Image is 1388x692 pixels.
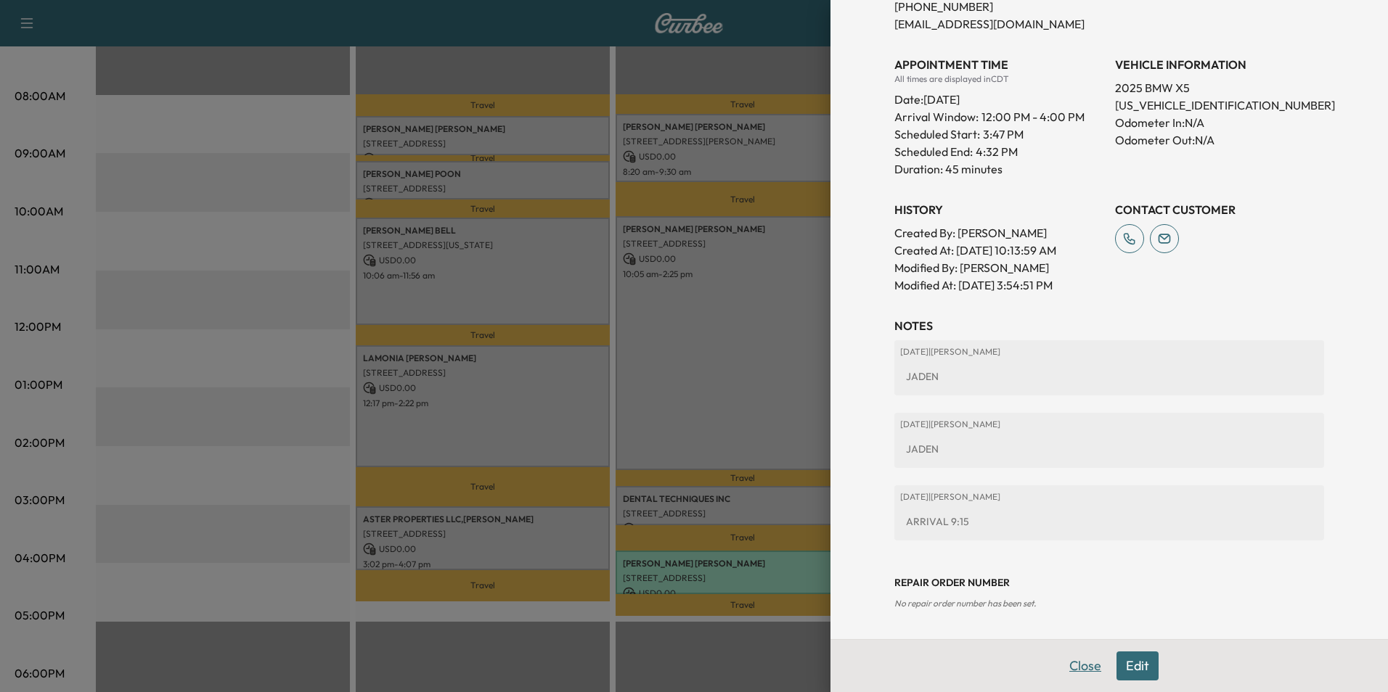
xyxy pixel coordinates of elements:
p: 4:32 PM [976,143,1018,160]
h3: CONTACT CUSTOMER [1115,201,1324,218]
div: All times are displayed in CDT [894,73,1103,85]
div: JADEN [900,363,1318,390]
div: Date: [DATE] [894,85,1103,108]
p: Odometer Out: N/A [1115,131,1324,149]
p: Modified At : [DATE] 3:54:51 PM [894,276,1103,294]
p: Created At : [DATE] 10:13:59 AM [894,242,1103,259]
h3: VEHICLE INFORMATION [1115,56,1324,73]
p: Created By : [PERSON_NAME] [894,224,1103,242]
button: Close [1060,651,1111,680]
span: No repair order number has been set. [894,598,1036,609]
div: ARRIVAL 9:15 [900,508,1318,535]
p: [DATE] | [PERSON_NAME] [900,346,1318,358]
p: [DATE] | [PERSON_NAME] [900,491,1318,503]
p: [EMAIL_ADDRESS][DOMAIN_NAME] [894,15,1103,33]
p: [DATE] | [PERSON_NAME] [900,419,1318,430]
p: 3:47 PM [983,125,1024,143]
h3: History [894,201,1103,218]
p: [US_VEHICLE_IDENTIFICATION_NUMBER] [1115,96,1324,114]
h3: Repair Order number [894,575,1324,590]
p: Scheduled End: [894,143,973,160]
p: Modified By : [PERSON_NAME] [894,259,1103,276]
h3: APPOINTMENT TIME [894,56,1103,73]
p: Scheduled Start: [894,125,980,143]
p: 2025 BMW X5 [1115,79,1324,96]
span: 12:00 PM - 4:00 PM [981,108,1085,125]
p: Odometer In: N/A [1115,114,1324,131]
p: Duration: 45 minutes [894,160,1103,178]
p: Arrival Window: [894,108,1103,125]
button: Edit [1116,651,1159,680]
div: JADEN [900,436,1318,462]
h3: NOTES [894,317,1324,334]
